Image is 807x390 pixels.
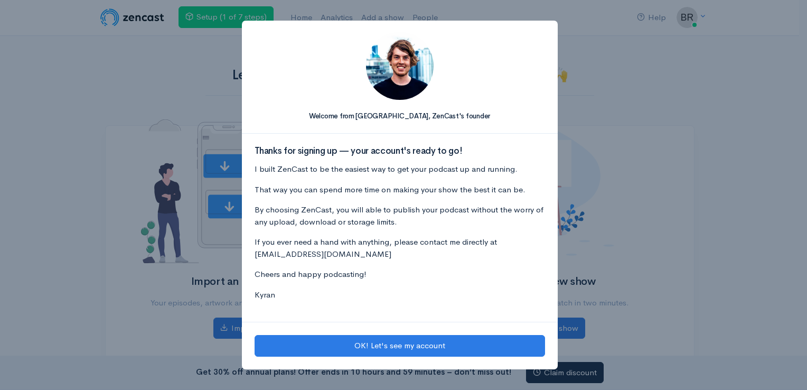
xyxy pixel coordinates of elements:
[255,163,545,175] p: I built ZenCast to be the easiest way to get your podcast up and running.
[771,354,796,379] iframe: gist-messenger-bubble-iframe
[255,146,545,156] h3: Thanks for signing up — your account's ready to go!
[255,268,545,281] p: Cheers and happy podcasting!
[255,204,545,228] p: By choosing ZenCast, you will able to publish your podcast without the worry of any upload, downl...
[255,335,545,357] button: OK! Let's see my account
[255,113,545,120] h5: Welcome from [GEOGRAPHIC_DATA], ZenCast's founder
[255,236,545,260] p: If you ever need a hand with anything, please contact me directly at [EMAIL_ADDRESS][DOMAIN_NAME]
[255,184,545,196] p: That way you can spend more time on making your show the best it can be.
[255,289,545,301] p: Kyran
